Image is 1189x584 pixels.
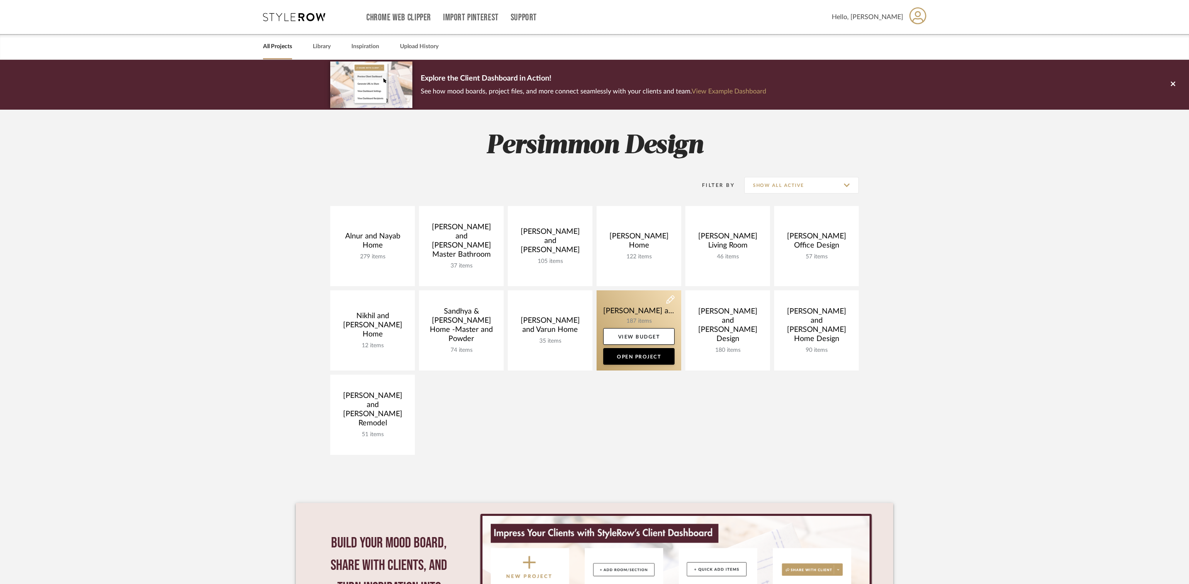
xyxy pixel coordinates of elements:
[366,14,431,21] a: Chrome Web Clipper
[426,307,497,347] div: Sandhya & [PERSON_NAME] Home -Master and Powder
[781,253,852,260] div: 57 items
[337,342,408,349] div: 12 items
[337,391,408,431] div: [PERSON_NAME] and [PERSON_NAME] Remodel
[426,263,497,270] div: 37 items
[337,232,408,253] div: Alnur and Nayab Home
[603,348,675,365] a: Open Project
[514,338,586,345] div: 35 items
[692,232,763,253] div: [PERSON_NAME] Living Room
[692,307,763,347] div: [PERSON_NAME] and [PERSON_NAME] Design
[514,227,586,258] div: [PERSON_NAME] and [PERSON_NAME]
[781,232,852,253] div: [PERSON_NAME] Office Design
[514,258,586,265] div: 105 items
[511,14,537,21] a: Support
[421,86,766,97] p: See how mood boards, project files, and more connect seamlessly with your clients and team.
[426,223,497,263] div: [PERSON_NAME] and [PERSON_NAME] Master Bathroom
[400,41,439,52] a: Upload History
[313,41,331,52] a: Library
[351,41,379,52] a: Inspiration
[514,316,586,338] div: [PERSON_NAME] and Varun Home
[337,312,408,342] div: Nikhil and [PERSON_NAME] Home
[421,72,766,86] p: Explore the Client Dashboard in Action!
[330,61,412,108] img: d5d033c5-7b12-40c2-a960-1ecee1989c38.png
[832,12,903,22] span: Hello, [PERSON_NAME]
[692,347,763,354] div: 180 items
[603,232,675,253] div: [PERSON_NAME] Home
[296,130,893,162] h2: Persimmon Design
[443,14,499,21] a: Import Pinterest
[692,253,763,260] div: 46 items
[603,253,675,260] div: 122 items
[337,431,408,438] div: 51 items
[603,328,675,345] a: View Budget
[426,347,497,354] div: 74 items
[337,253,408,260] div: 279 items
[781,347,852,354] div: 90 items
[781,307,852,347] div: [PERSON_NAME] and [PERSON_NAME] Home Design
[692,88,766,95] a: View Example Dashboard
[263,41,292,52] a: All Projects
[691,181,735,189] div: Filter By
